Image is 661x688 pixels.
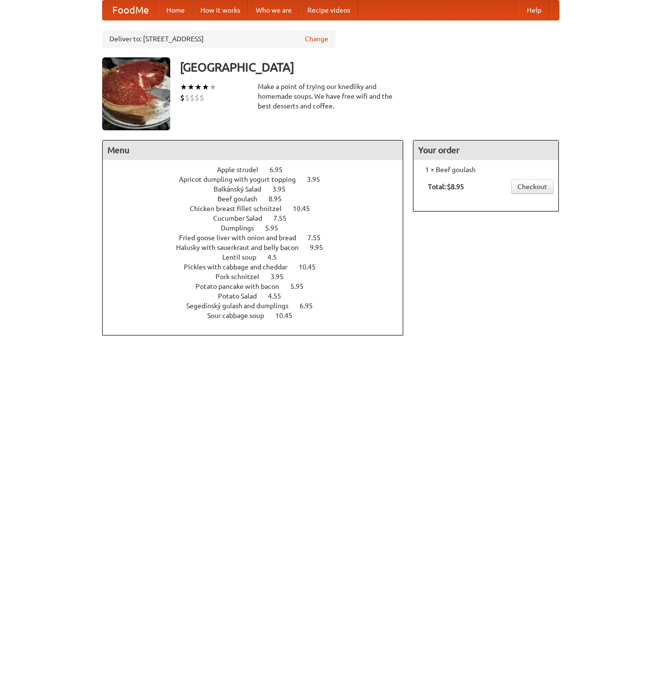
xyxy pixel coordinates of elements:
[184,263,334,271] a: Pickles with cabbage and cheddar 10.45
[299,263,325,271] span: 10.45
[180,92,185,103] li: $
[103,0,159,20] a: FoodMe
[195,92,199,103] li: $
[428,183,464,191] b: Total: $8.95
[186,302,298,310] span: Segedínský gulash and dumplings
[179,234,306,242] span: Fried goose liver with onion and bread
[213,214,272,222] span: Cucumber Salad
[310,244,333,251] span: 9.95
[217,166,301,174] a: Apple strudel 6.95
[268,253,286,261] span: 4.5
[199,92,204,103] li: $
[179,176,305,183] span: Apricot dumpling with yogurt topping
[248,0,300,20] a: Who we are
[196,282,322,290] a: Potato pancake with bacon 5.95
[307,176,330,183] span: 3.95
[275,312,302,319] span: 10.45
[202,82,209,92] li: ★
[186,302,331,310] a: Segedínský gulash and dumplings 6.95
[305,34,328,44] a: Change
[300,302,322,310] span: 6.95
[265,224,288,232] span: 5.95
[215,273,302,281] a: Pork schnitzel 3.95
[196,282,289,290] span: Potato pancake with bacon
[103,141,403,160] h4: Menu
[290,282,313,290] span: 5.95
[218,292,299,300] a: Potato Salad 4.55
[519,0,549,20] a: Help
[258,82,404,111] div: Make a point of trying our knedlíky and homemade soups. We have free wifi and the best desserts a...
[176,244,308,251] span: Halusky with sauerkraut and belly bacon
[222,253,295,261] a: Lentil soup 4.5
[269,166,292,174] span: 6.95
[159,0,193,20] a: Home
[293,205,320,212] span: 10.45
[179,234,339,242] a: Fried goose liver with onion and bread 7.55
[272,185,295,193] span: 3.95
[214,185,304,193] a: Balkánský Salad 3.95
[180,82,187,92] li: ★
[270,273,293,281] span: 3.95
[307,234,330,242] span: 7.55
[207,312,310,319] a: Sour cabbage soup 10.45
[300,0,358,20] a: Recipe videos
[215,273,269,281] span: Pork schnitzel
[217,195,300,203] a: Beef goulash 8.95
[179,176,338,183] a: Apricot dumpling with yogurt topping 3.95
[193,0,248,20] a: How it works
[217,195,267,203] span: Beef goulash
[187,82,195,92] li: ★
[190,205,328,212] a: Chicken breast fillet schnitzel 10.45
[190,92,195,103] li: $
[222,253,266,261] span: Lentil soup
[221,224,296,232] a: Dumplings 5.95
[268,195,291,203] span: 8.95
[102,30,336,48] div: Deliver to: [STREET_ADDRESS]
[102,57,170,130] img: angular.jpg
[180,57,559,77] h3: [GEOGRAPHIC_DATA]
[511,179,554,194] a: Checkout
[218,292,267,300] span: Potato Salad
[413,141,558,160] h4: Your order
[214,185,271,193] span: Balkánský Salad
[190,205,291,212] span: Chicken breast fillet schnitzel
[185,92,190,103] li: $
[217,166,268,174] span: Apple strudel
[184,263,297,271] span: Pickles with cabbage and cheddar
[418,165,554,175] li: 1 × Beef goulash
[207,312,274,319] span: Sour cabbage soup
[213,214,304,222] a: Cucumber Salad 7.55
[176,244,341,251] a: Halusky with sauerkraut and belly bacon 9.95
[221,224,264,232] span: Dumplings
[209,82,216,92] li: ★
[273,214,296,222] span: 7.55
[195,82,202,92] li: ★
[268,292,291,300] span: 4.55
